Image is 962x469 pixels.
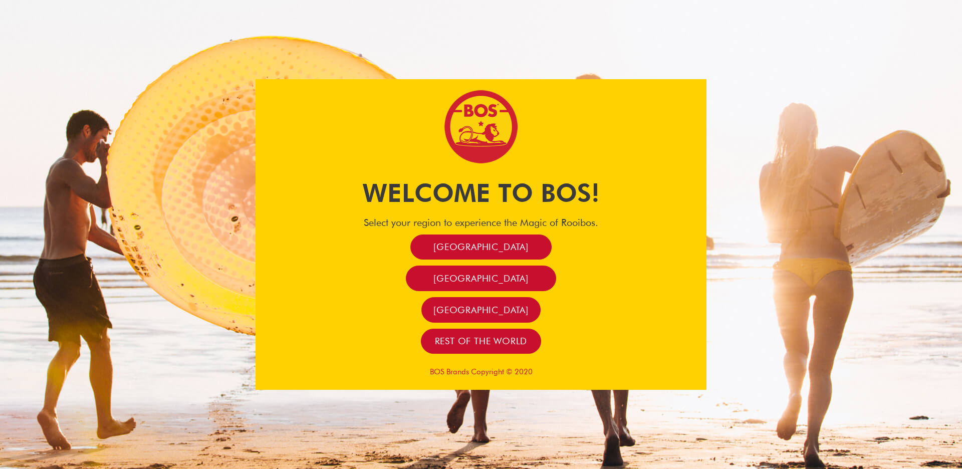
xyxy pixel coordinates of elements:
[256,367,706,376] p: BOS Brands Copyright © 2020
[433,241,529,253] span: [GEOGRAPHIC_DATA]
[443,89,519,164] img: Bos Brands
[410,234,552,260] a: [GEOGRAPHIC_DATA]
[421,329,542,354] a: Rest of the world
[421,297,541,323] a: [GEOGRAPHIC_DATA]
[433,273,529,284] span: [GEOGRAPHIC_DATA]
[406,266,556,291] a: [GEOGRAPHIC_DATA]
[435,335,528,347] span: Rest of the world
[256,175,706,210] h1: Welcome to BOS!
[433,304,529,316] span: [GEOGRAPHIC_DATA]
[256,216,706,228] h4: Select your region to experience the Magic of Rooibos.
